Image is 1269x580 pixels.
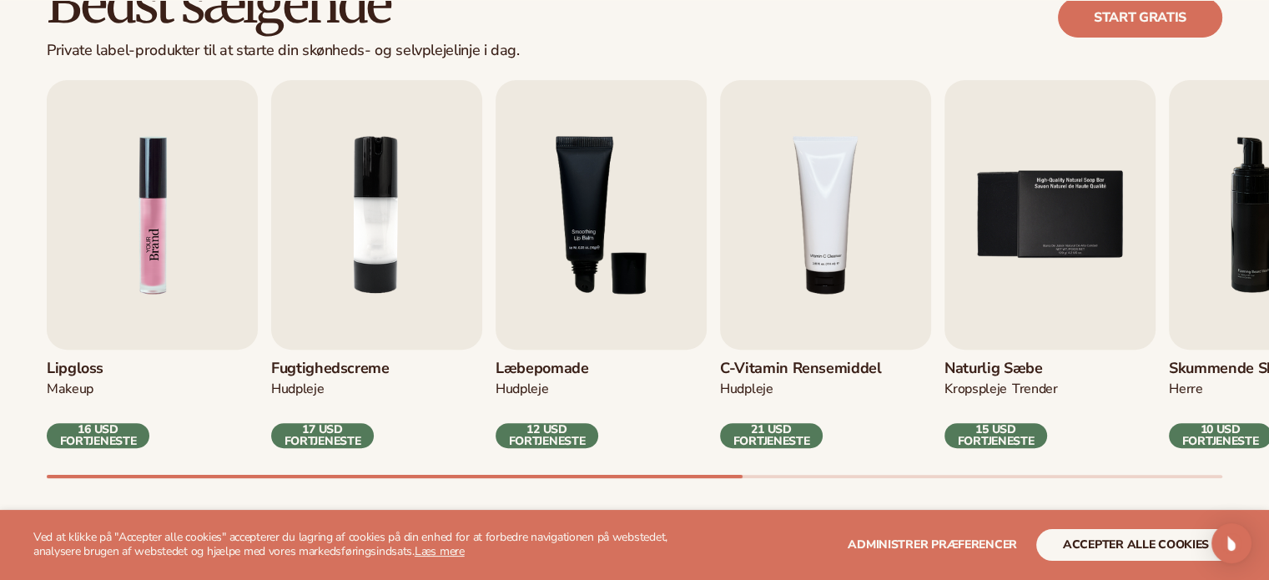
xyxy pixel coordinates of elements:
[958,421,1035,449] font: 15 USD FORTJENESTE
[944,80,1156,448] a: 5 / 9
[271,358,390,378] font: Fugtighedscreme
[271,380,324,398] font: HUDPLEJE
[1211,523,1251,563] div: Open Intercom Messenger
[720,380,773,398] font: Hudpleje
[1169,380,1202,398] font: herre
[944,358,1042,378] font: Naturlig sæbe
[33,529,667,559] font: Ved at klikke på "Accepter alle cookies" accepterer du lagring af cookies på din enhed for at for...
[271,80,482,448] a: 2 / 9
[285,421,361,449] font: 17 USD FORTJENESTE
[848,529,1017,561] button: Administrer præferencer
[944,380,1007,398] font: Kropspleje
[1063,537,1209,552] font: accepter alle cookies
[848,537,1017,552] font: Administrer præferencer
[720,358,881,378] font: C-vitamin rensemiddel
[733,421,810,449] font: 21 USD FORTJENESTE
[509,421,586,449] font: 12 USD FORTJENESTE
[1094,8,1186,27] font: Start gratis
[496,358,588,378] font: Læbepomade
[720,80,931,448] a: 4/9
[1036,529,1236,561] button: accepter alle cookies
[47,358,103,378] font: Lipgloss
[47,40,520,60] font: Private label-produkter til at starte din skønheds- og selvplejelinje i dag.
[415,543,465,559] a: Læs mere
[1012,380,1058,398] font: TRENDER
[47,80,258,350] img: Shopify-billede 5
[1182,421,1259,449] font: 10 USD FORTJENESTE
[47,380,93,398] font: MAKEUP
[496,80,707,448] a: 3/9
[60,421,137,449] font: 16 USD FORTJENESTE
[496,380,548,398] font: HUDPLEJE
[47,80,258,448] a: 1 / 9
